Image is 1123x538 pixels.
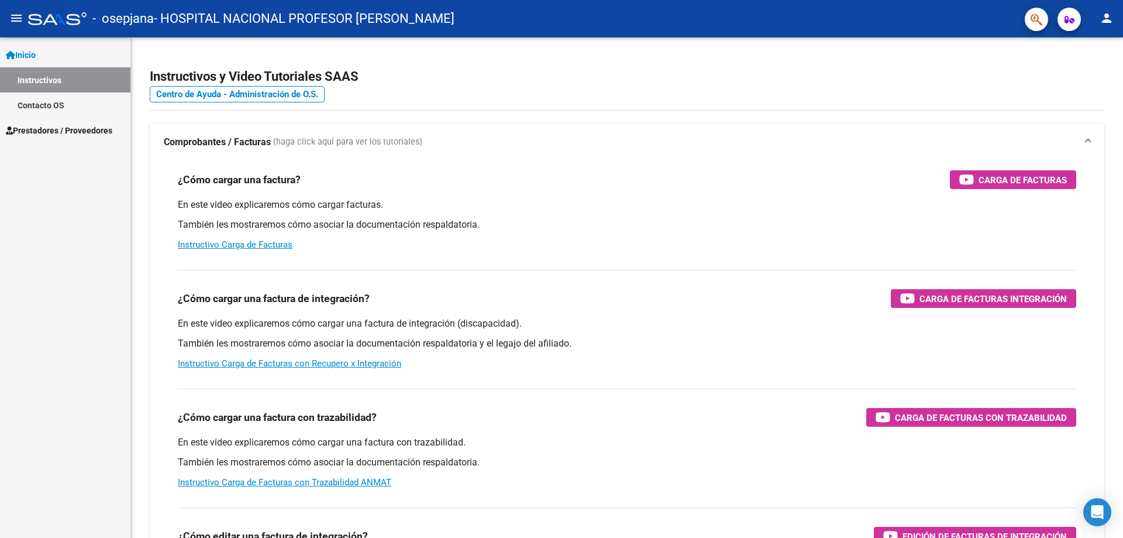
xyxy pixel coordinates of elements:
[92,6,154,32] span: - osepjana
[150,124,1104,161] mat-expansion-panel-header: Comprobantes / Facturas (haga click aquí para ver los tutoriales)
[178,290,370,307] h3: ¿Cómo cargar una factura de integración?
[154,6,454,32] span: - HOSPITAL NACIONAL PROFESOR [PERSON_NAME]
[866,408,1076,427] button: Carga de Facturas con Trazabilidad
[1083,498,1111,526] div: Open Intercom Messenger
[178,218,1076,231] p: También les mostraremos cómo asociar la documentación respaldatoria.
[178,456,1076,469] p: También les mostraremos cómo asociar la documentación respaldatoria.
[178,358,401,369] a: Instructivo Carga de Facturas con Recupero x Integración
[150,66,1104,88] h2: Instructivos y Video Tutoriales SAAS
[150,86,325,102] a: Centro de Ayuda - Administración de O.S.
[178,198,1076,211] p: En este video explicaremos cómo cargar facturas.
[1100,11,1114,25] mat-icon: person
[178,436,1076,449] p: En este video explicaremos cómo cargar una factura con trazabilidad.
[6,49,36,61] span: Inicio
[891,289,1076,308] button: Carga de Facturas Integración
[919,292,1067,306] span: Carga de Facturas Integración
[178,239,292,250] a: Instructivo Carga de Facturas
[178,317,1076,330] p: En este video explicaremos cómo cargar una factura de integración (discapacidad).
[178,172,301,188] h3: ¿Cómo cargar una factura?
[178,409,377,426] h3: ¿Cómo cargar una factura con trazabilidad?
[9,11,23,25] mat-icon: menu
[273,136,422,149] span: (haga click aquí para ver los tutoriales)
[6,124,112,137] span: Prestadores / Proveedores
[164,136,271,149] strong: Comprobantes / Facturas
[178,477,391,488] a: Instructivo Carga de Facturas con Trazabilidad ANMAT
[895,410,1067,425] span: Carga de Facturas con Trazabilidad
[178,337,1076,350] p: También les mostraremos cómo asociar la documentación respaldatoria y el legajo del afiliado.
[950,170,1076,189] button: Carga de Facturas
[979,173,1067,187] span: Carga de Facturas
